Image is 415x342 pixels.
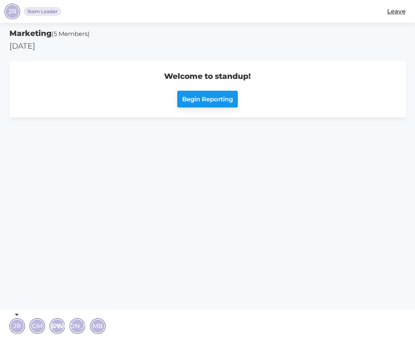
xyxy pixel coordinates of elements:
span: [PERSON_NAME] [51,321,104,331]
button: Leave [382,3,410,20]
h5: Welcome to standup! [18,71,397,82]
span: Team Leader [27,8,58,15]
span: Begin Reporting [182,95,233,104]
span: JR [13,321,21,331]
span: GM [32,321,43,331]
button: Begin Reporting [177,91,238,107]
p: [DATE] [9,40,406,52]
h5: Marketing [9,28,406,39]
span: MB [92,321,103,331]
span: (5 Members) [52,30,90,38]
span: JR [9,7,16,16]
span: Leave [387,7,406,16]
